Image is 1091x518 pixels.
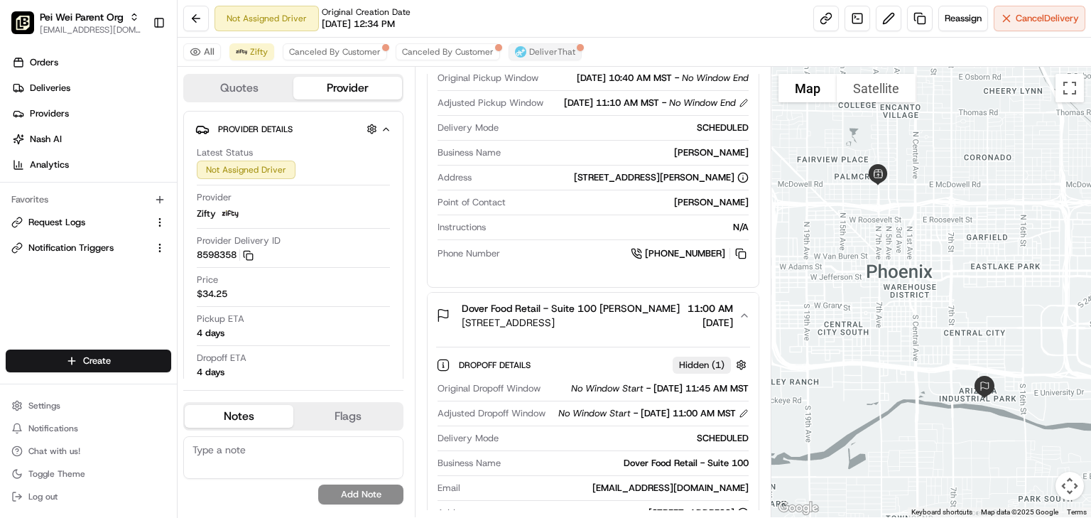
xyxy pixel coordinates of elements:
[438,407,545,420] span: Adjusted Dropoff Window
[6,350,171,372] button: Create
[6,188,171,211] div: Favorites
[197,191,232,204] span: Provider
[197,207,216,220] span: Zifty
[28,491,58,502] span: Log out
[293,77,402,99] button: Provider
[6,51,177,74] a: Orders
[428,293,759,338] button: Dover Food Retail - Suite 100 [PERSON_NAME][STREET_ADDRESS]11:00 AM[DATE]
[511,196,749,209] div: [PERSON_NAME]
[679,359,724,372] span: Hidden ( 1 )
[402,46,494,58] span: Canceled By Customer
[438,432,499,445] span: Delivery Mode
[438,171,472,184] span: Address
[30,107,69,120] span: Providers
[40,24,141,36] span: [EMAIL_ADDRESS][DOMAIN_NAME]
[529,46,575,58] span: DeliverThat
[118,258,123,269] span: •
[218,124,293,135] span: Provider Details
[558,407,631,420] span: No Window Start
[504,432,749,445] div: SCHEDULED
[28,220,40,232] img: 1736555255976-a54dd68f-1ca7-489b-9aae-adbdc363a1c4
[14,14,43,42] img: Nash
[30,135,55,161] img: 9188753566659_6852d8bf1fb38e338040_72.png
[64,135,233,149] div: Start new chat
[6,102,177,125] a: Providers
[322,6,411,18] span: Original Creation Date
[1055,74,1084,102] button: Toggle fullscreen view
[11,242,148,254] a: Notification Triggers
[438,97,543,109] span: Adjusted Pickup Window
[11,216,148,229] a: Request Logs
[438,482,460,495] span: Email
[14,244,37,267] img: Masood Aslam
[114,311,234,337] a: 💻API Documentation
[293,405,402,428] button: Flags
[197,234,281,247] span: Provider Delivery ID
[44,258,115,269] span: [PERSON_NAME]
[6,77,177,99] a: Deliveries
[574,171,749,184] div: [STREET_ADDRESS][PERSON_NAME]
[197,146,253,159] span: Latest Status
[40,10,124,24] button: Pei Wei Parent Org
[1055,472,1084,500] button: Map camera controls
[195,117,391,141] button: Provider Details
[6,396,171,416] button: Settings
[837,74,916,102] button: Show satellite imagery
[646,382,651,395] span: -
[44,220,115,231] span: [PERSON_NAME]
[197,288,227,301] span: $34.25
[28,259,40,270] img: 1736555255976-a54dd68f-1ca7-489b-9aae-adbdc363a1c4
[197,313,244,325] span: Pickup ETA
[673,356,750,374] button: Hidden (1)
[688,315,733,330] span: [DATE]
[28,468,85,480] span: Toggle Theme
[11,11,34,34] img: Pei Wei Parent Org
[28,423,78,434] span: Notifications
[775,499,822,517] img: Google
[6,419,171,438] button: Notifications
[14,318,26,330] div: 📗
[30,158,69,171] span: Analytics
[492,221,749,234] div: N/A
[778,74,837,102] button: Show street map
[64,149,195,161] div: We're available if you need us!
[37,91,234,106] input: Clear
[634,407,638,420] span: -
[662,97,666,109] span: -
[1016,12,1079,25] span: Cancel Delivery
[9,311,114,337] a: 📗Knowledge Base
[462,315,680,330] span: [STREET_ADDRESS]
[30,133,62,146] span: Nash AI
[28,400,60,411] span: Settings
[438,196,506,209] span: Point of Contact
[945,12,982,25] span: Reassign
[462,301,680,315] span: Dover Food Retail - Suite 100 [PERSON_NAME]
[118,220,123,231] span: •
[6,487,171,507] button: Log out
[438,72,538,85] span: Original Pickup Window
[120,318,131,330] div: 💻
[669,97,736,109] span: No Window End
[438,146,501,159] span: Business Name
[653,382,749,395] span: [DATE] 11:45 AM MST
[911,507,972,517] button: Keyboard shortcuts
[515,46,526,58] img: profile_deliverthat_partner.png
[197,352,246,365] span: Dropoff ETA
[6,211,171,234] button: Request Logs
[183,43,221,60] button: All
[141,352,172,362] span: Pylon
[6,441,171,461] button: Chat with us!
[509,43,582,60] button: DeliverThat
[438,122,499,134] span: Delivery Mode
[14,135,40,161] img: 1736555255976-a54dd68f-1ca7-489b-9aae-adbdc363a1c4
[222,205,239,222] img: zifty-logo-trans-sq.png
[564,97,659,109] span: [DATE] 11:10 AM MST
[6,464,171,484] button: Toggle Theme
[577,72,672,85] span: [DATE] 10:40 AM MST
[994,6,1085,31] button: CancelDelivery
[506,146,749,159] div: [PERSON_NAME]
[14,56,259,79] p: Welcome 👋
[459,360,533,371] span: Dropoff Details
[236,46,247,58] img: zifty-logo-trans-sq.png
